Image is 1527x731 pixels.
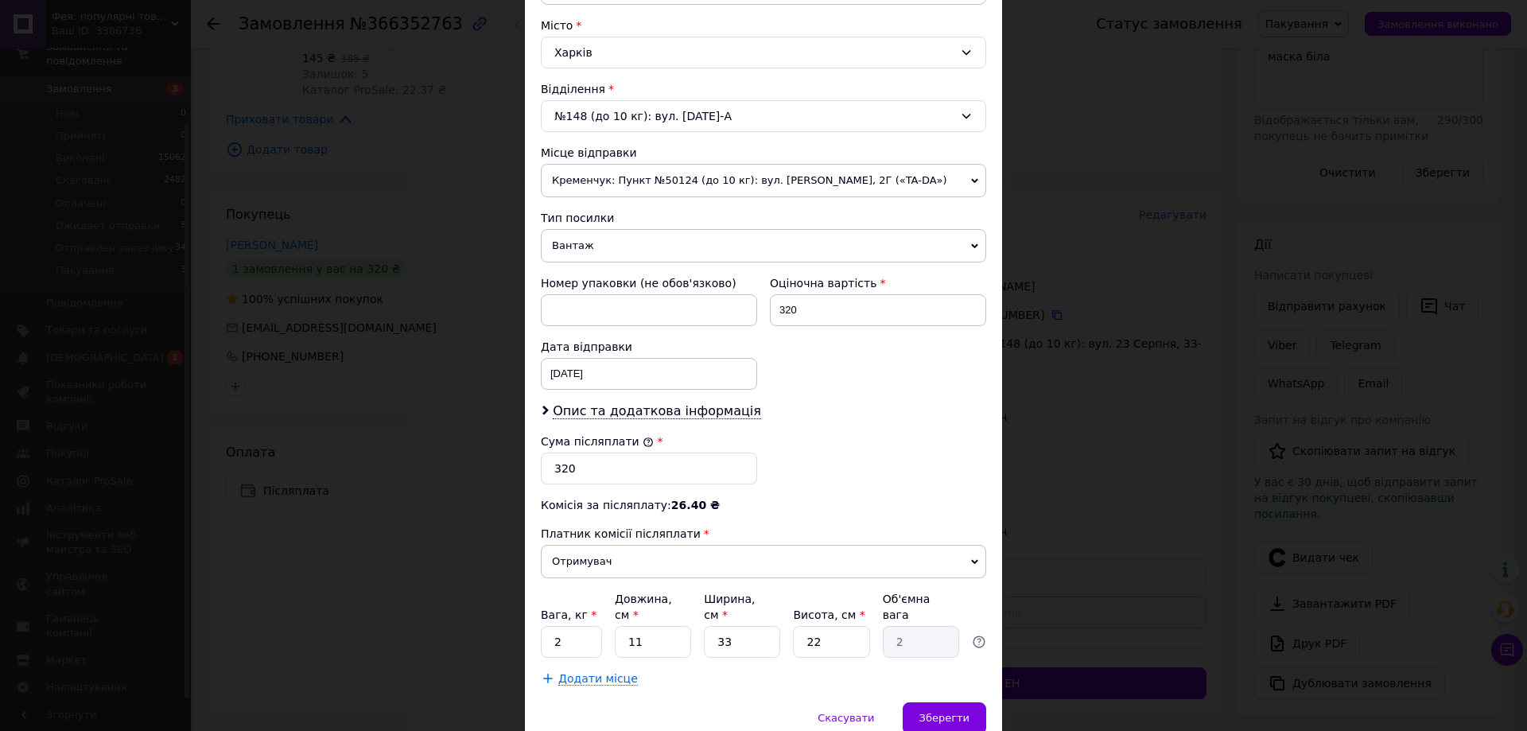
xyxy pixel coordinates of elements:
span: 26.40 ₴ [671,499,720,511]
span: Вантаж [541,229,986,262]
div: Місто [541,17,986,33]
span: Додати місце [558,672,638,686]
label: Ширина, см [704,593,755,621]
div: №148 (до 10 кг): вул. [DATE]-А [541,100,986,132]
label: Вага, кг [541,609,596,621]
div: Харків [541,37,986,68]
label: Висота, см [793,609,865,621]
div: Оціночна вартість [770,275,986,291]
div: Об'ємна вага [883,591,959,623]
label: Сума післяплати [541,435,654,448]
span: Опис та додаткова інформація [553,403,761,419]
div: Відділення [541,81,986,97]
span: Скасувати [818,712,874,724]
span: Отримувач [541,545,986,578]
label: Довжина, см [615,593,672,621]
div: Комісія за післяплату: [541,497,986,513]
span: Тип посилки [541,212,614,224]
span: Кременчук: Пункт №50124 (до 10 кг): вул. [PERSON_NAME], 2Г («TA-DA») [541,164,986,197]
span: Платник комісії післяплати [541,527,701,540]
div: Номер упаковки (не обов'язково) [541,275,757,291]
span: Місце відправки [541,146,637,159]
span: Зберегти [919,712,969,724]
div: Дата відправки [541,339,757,355]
